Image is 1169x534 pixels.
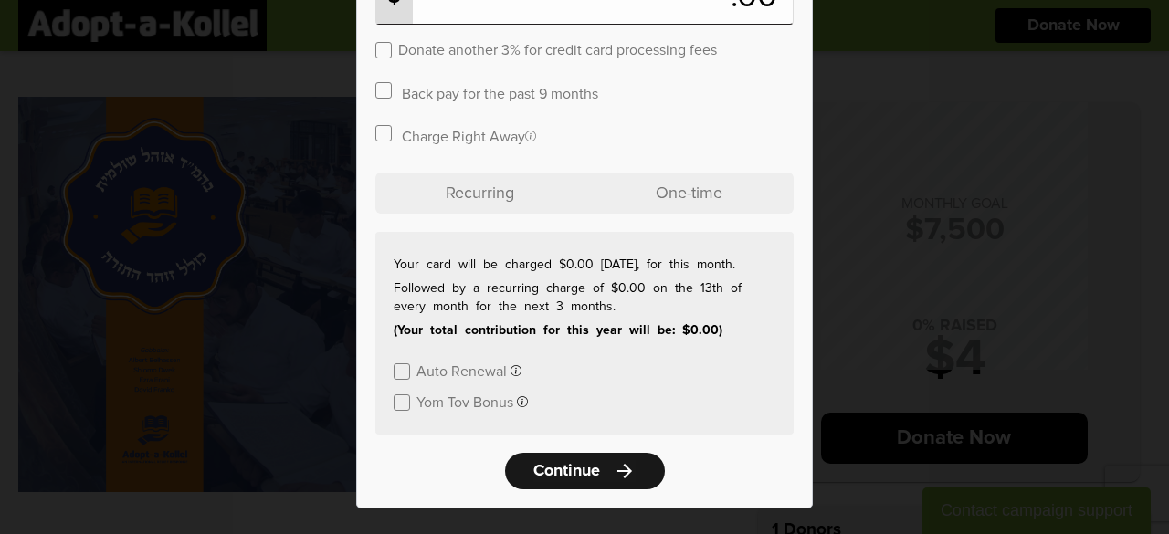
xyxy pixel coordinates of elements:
[402,84,598,101] label: Back pay for the past 9 months
[394,321,775,340] p: (Your total contribution for this year will be: $0.00)
[584,173,794,214] p: One-time
[416,393,528,410] button: Yom Tov Bonus
[416,393,513,410] label: Yom Tov Bonus
[533,463,600,479] span: Continue
[375,173,584,214] p: Recurring
[416,361,521,379] button: Auto Renewal
[394,279,775,316] p: Followed by a recurring charge of $0.00 on the 13th of every month for the next 3 months.
[398,40,717,58] label: Donate another 3% for credit card processing fees
[402,127,536,144] label: Charge Right Away
[416,361,507,379] label: Auto Renewal
[614,460,636,482] i: arrow_forward
[394,256,775,274] p: Your card will be charged $0.00 [DATE], for this month.
[505,453,665,489] a: Continuearrow_forward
